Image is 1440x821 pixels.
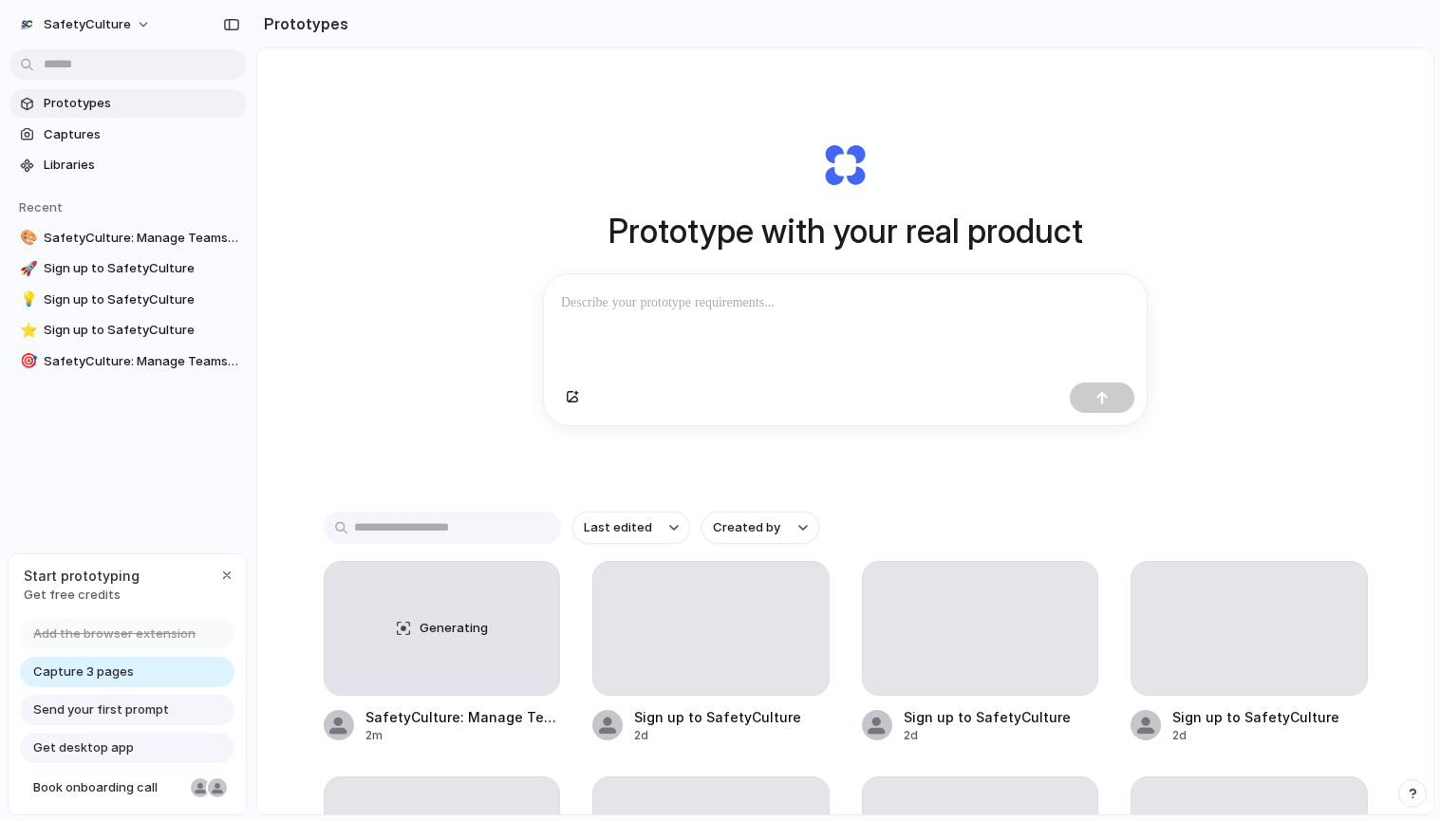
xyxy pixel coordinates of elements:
a: Get desktop app [20,733,234,763]
button: 🎨 [17,229,36,248]
span: Start prototyping [24,566,140,586]
div: 🎨 [20,227,33,249]
a: 🎯SafetyCulture: Manage Teams and Inspection Data | SafetyCulture [9,347,247,376]
div: 2d [634,727,801,744]
span: SafetyCulture [44,15,131,34]
h2: Prototypes [256,12,348,35]
span: Sign up to SafetyCulture [44,321,239,340]
div: Christian Iacullo [206,776,229,799]
span: Prototypes [44,94,239,113]
span: Sign up to SafetyCulture [44,259,239,278]
button: 🎯 [17,352,36,371]
span: Generating [420,619,488,638]
a: 💡Sign up to SafetyCulture [9,286,247,314]
span: Last edited [584,518,652,537]
button: Created by [701,512,819,544]
button: 🚀 [17,259,36,278]
button: Last edited [572,512,690,544]
span: Recent [19,199,63,215]
button: SafetyCulture [9,9,160,40]
div: Sign up to SafetyCulture [634,707,801,727]
span: Sign up to SafetyCulture [44,290,239,309]
span: Capture 3 pages [33,662,134,681]
div: ⭐ [20,320,33,342]
div: 2d [1172,727,1339,744]
div: Sign up to SafetyCulture [1172,707,1339,727]
div: 2m [365,727,561,744]
a: ⭐Sign up to SafetyCulture [9,316,247,345]
div: 2d [904,727,1071,744]
div: Nicole Kubica [189,776,212,799]
a: 🎨SafetyCulture: Manage Teams and Inspection Data [9,224,247,252]
a: 🚀Sign up to SafetyCulture [9,254,247,283]
button: ⭐ [17,321,36,340]
a: Captures [9,121,247,149]
span: Get free credits [24,586,140,605]
span: SafetyCulture: Manage Teams and Inspection Data | SafetyCulture [44,352,239,371]
span: Get desktop app [33,738,134,757]
a: Sign up to SafetyCulture2d [592,561,830,744]
span: Book onboarding call [33,778,183,797]
h1: Prototype with your real product [608,206,1083,256]
button: 💡 [17,290,36,309]
a: Sign up to SafetyCulture2d [862,561,1099,744]
span: Send your first prompt [33,700,169,719]
a: GeneratingSafetyCulture: Manage Teams and Inspection Data2m [324,561,561,744]
div: 💡 [20,289,33,310]
div: Sign up to SafetyCulture [904,707,1071,727]
div: 🎯 [20,350,33,372]
div: 🚀 [20,258,33,280]
a: Book onboarding call [20,773,234,803]
span: Libraries [44,156,239,175]
span: Captures [44,125,239,144]
a: Sign up to SafetyCulture2d [1131,561,1368,744]
a: Libraries [9,151,247,179]
span: Add the browser extension [33,625,196,644]
span: Created by [713,518,780,537]
div: SafetyCulture: Manage Teams and Inspection Data [365,707,561,727]
a: Prototypes [9,89,247,118]
span: SafetyCulture: Manage Teams and Inspection Data [44,229,239,248]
